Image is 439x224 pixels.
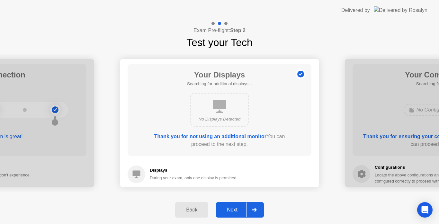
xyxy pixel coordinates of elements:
[193,27,246,34] h4: Exam Pre-flight:
[374,6,427,14] img: Delivered by Rosalyn
[187,81,252,87] h5: Searching for additional displays...
[218,207,246,213] div: Next
[186,35,253,50] h1: Test your Tech
[154,134,266,139] b: Thank you for not using an additional monitor
[150,167,237,174] h5: Displays
[177,207,206,213] div: Back
[146,133,293,148] div: You can proceed to the next step.
[216,202,264,218] button: Next
[187,69,252,81] h1: Your Displays
[175,202,208,218] button: Back
[150,175,237,181] div: During your exam, only one display is permitted
[196,116,243,122] div: No Displays Detected
[417,202,433,218] div: Open Intercom Messenger
[341,6,370,14] div: Delivered by
[230,28,246,33] b: Step 2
